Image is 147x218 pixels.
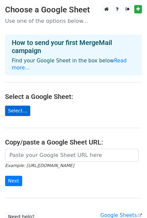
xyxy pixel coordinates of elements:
[12,39,135,55] h4: How to send your first MergeMail campaign
[5,149,139,162] input: Paste your Google Sheet URL here
[12,57,135,71] p: Find your Google Sheet in the box below
[5,5,142,15] h3: Choose a Google Sheet
[5,93,142,101] h4: Select a Google Sheet:
[12,58,127,71] a: Read more...
[5,163,74,168] small: Example: [URL][DOMAIN_NAME]
[5,176,22,186] input: Next
[113,186,147,218] iframe: Chat Widget
[5,17,142,24] p: Use one of the options below...
[5,106,30,116] a: Select...
[5,138,142,146] h4: Copy/paste a Google Sheet URL:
